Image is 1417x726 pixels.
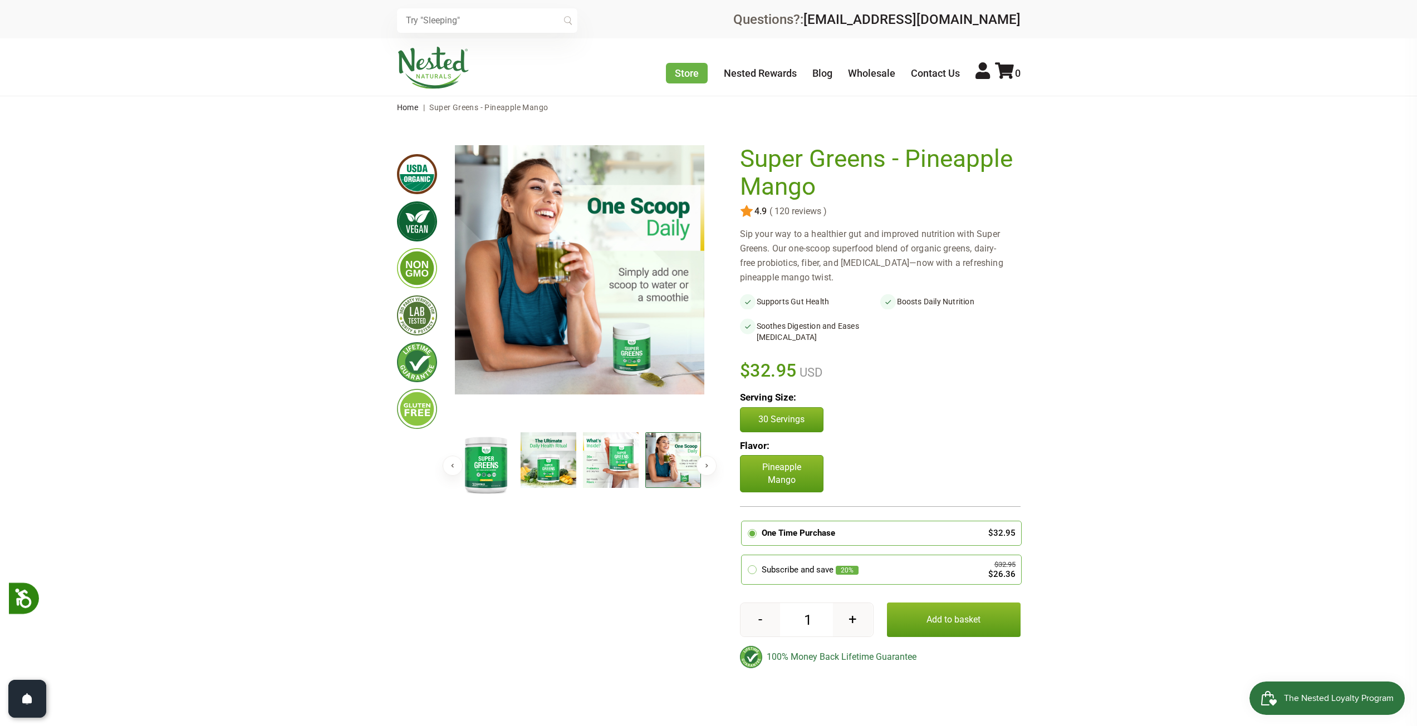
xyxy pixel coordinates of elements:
[1015,67,1021,79] span: 0
[666,63,708,83] a: Store
[697,456,717,476] button: Next
[733,13,1021,26] div: Questions?:
[752,413,812,426] p: 30 Servings
[397,342,437,382] img: lifetimeguarantee
[740,145,1015,200] h1: Super Greens - Pineapple Mango
[645,432,701,488] img: Super Greens - Pineapple Mango
[740,392,796,403] b: Serving Size:
[397,295,437,335] img: thirdpartytested
[443,456,463,476] button: Previous
[8,680,46,718] button: Open
[740,455,823,492] p: Pineapple Mango
[397,8,577,33] input: Try "Sleeping"
[429,103,548,112] span: Super Greens - Pineapple Mango
[848,67,895,79] a: Wholesale
[397,248,437,288] img: gmofree
[767,206,827,216] span: ( 120 reviews )
[397,103,419,112] a: Home
[803,12,1021,27] a: [EMAIL_ADDRESS][DOMAIN_NAME]
[740,358,797,383] span: $32.95
[397,154,437,194] img: usdaorganic
[740,205,753,218] img: star.svg
[521,432,576,488] img: Super Greens - Pineapple Mango
[740,318,880,345] li: Soothes Digestion and Eases [MEDICAL_DATA]
[397,96,1021,118] nav: breadcrumbs
[740,646,762,668] img: badge-lifetimeguarantee-color.svg
[397,47,469,89] img: Nested Naturals
[458,432,514,496] img: Super Greens - Pineapple Mango
[995,67,1021,79] a: 0
[740,407,823,432] button: 30 Servings
[887,602,1021,637] button: Add to basket
[455,145,704,394] img: Super Greens - Pineapple Mango
[397,201,437,241] img: vegan
[724,67,797,79] a: Nested Rewards
[753,206,767,216] span: 4.9
[741,603,780,636] button: -
[740,646,1021,668] div: 100% Money Back Lifetime Guarantee
[880,294,1021,309] li: Boosts Daily Nutrition
[740,294,880,309] li: Supports Gut Health
[797,366,822,379] span: USD
[420,103,428,112] span: |
[583,432,639,488] img: Super Greens - Pineapple Mango
[911,67,960,79] a: Contact Us
[740,227,1021,285] div: Sip your way to a healthier gut and improved nutrition with Super Greens. Our one-scoop superfood...
[397,389,437,429] img: glutenfree
[740,440,769,451] b: Flavor:
[812,67,832,79] a: Blog
[833,603,872,636] button: +
[1249,681,1406,715] iframe: Button to open loyalty program pop-up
